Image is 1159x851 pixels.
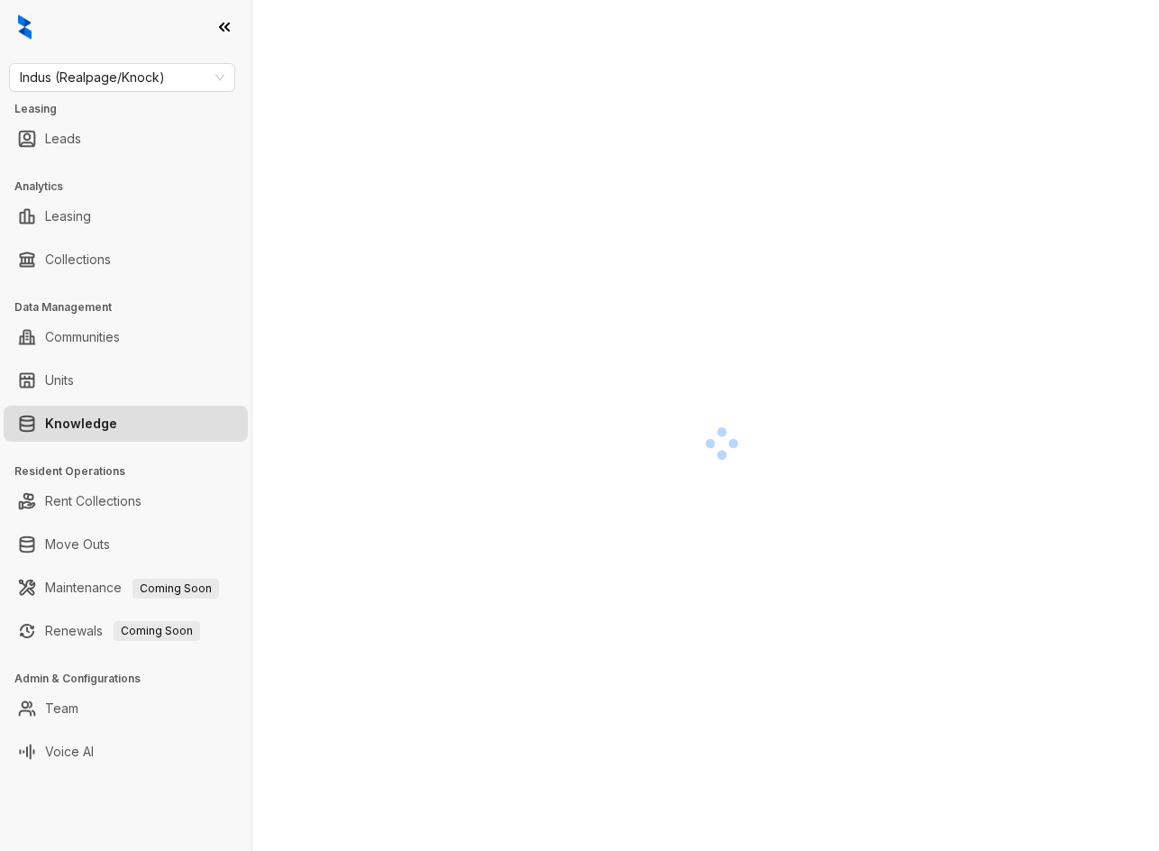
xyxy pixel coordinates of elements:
h3: Resident Operations [14,463,251,480]
a: Rent Collections [45,483,141,519]
span: Coming Soon [114,621,200,641]
li: Maintenance [4,570,248,606]
span: Coming Soon [132,579,219,599]
li: Move Outs [4,526,248,563]
h3: Admin & Configurations [14,671,251,687]
span: Indus (Realpage/Knock) [20,64,224,91]
li: Communities [4,319,248,355]
h3: Data Management [14,299,251,316]
li: Rent Collections [4,483,248,519]
h3: Leasing [14,101,251,117]
li: Collections [4,242,248,278]
li: Team [4,691,248,727]
a: Collections [45,242,111,278]
li: Voice AI [4,734,248,770]
li: Leads [4,121,248,157]
a: Leasing [45,198,91,234]
img: logo [18,14,32,40]
a: Team [45,691,78,727]
li: Leasing [4,198,248,234]
a: RenewalsComing Soon [45,613,200,649]
a: Move Outs [45,526,110,563]
h3: Analytics [14,178,251,195]
a: Voice AI [45,734,94,770]
a: Units [45,362,74,398]
li: Knowledge [4,406,248,442]
li: Units [4,362,248,398]
a: Communities [45,319,120,355]
li: Renewals [4,613,248,649]
a: Leads [45,121,81,157]
a: Knowledge [45,406,117,442]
